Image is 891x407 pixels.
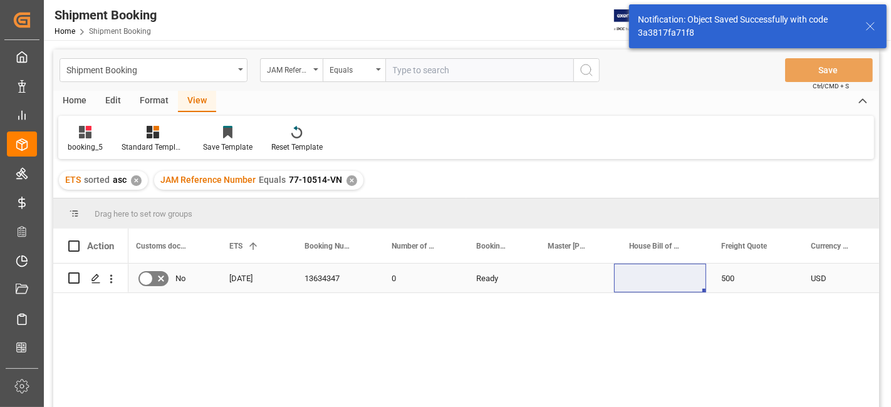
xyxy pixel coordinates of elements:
div: JAM Reference Number [267,61,310,76]
button: open menu [260,58,323,82]
div: Format [130,91,178,112]
a: Home [55,27,75,36]
span: Ctrl/CMD + S [813,81,849,91]
div: Home [53,91,96,112]
div: ✕ [346,175,357,186]
span: Currency (freight quote) [811,242,849,250]
div: Ready [476,264,518,293]
div: View [178,91,216,112]
span: JAM Reference Number [160,175,256,185]
div: Edit [96,91,130,112]
span: 77-10514-VN [289,175,342,185]
span: Customs documents sent to broker [136,242,188,250]
div: [DATE] [214,264,289,292]
span: sorted [84,175,110,185]
div: Press SPACE to select this row. [53,264,128,293]
div: 13634347 [289,264,377,292]
span: Equals [259,175,286,185]
input: Type to search [385,58,573,82]
button: Save [785,58,873,82]
span: Freight Quote [721,242,767,250]
div: Equals [330,61,372,76]
div: 500 [706,264,796,292]
button: open menu [323,58,385,82]
div: USD [796,264,875,292]
div: Reset Template [271,142,323,153]
div: Shipment Booking [55,6,157,24]
div: Action [87,240,114,252]
span: No [175,264,185,293]
span: Master [PERSON_NAME] of Lading Number [548,242,588,250]
div: Standard Templates [122,142,184,153]
button: search button [573,58,600,82]
img: Exertis%20JAM%20-%20Email%20Logo.jpg_1722504956.jpg [614,9,657,31]
span: Number of Containers [392,242,435,250]
span: Booking Number [305,242,350,250]
div: ✕ [131,175,142,186]
span: ETS [229,242,242,250]
div: Notification: Object Saved Successfully with code 3a3817fa71f8 [638,13,853,39]
span: asc [113,175,127,185]
span: Drag here to set row groups [95,209,192,219]
div: Save Template [203,142,253,153]
span: Booking Status [476,242,506,250]
div: 0 [377,264,461,292]
div: Shipment Booking [66,61,234,77]
button: open menu [60,58,247,82]
div: booking_5 [68,142,103,153]
span: House Bill of Lading Number [629,242,680,250]
span: ETS [65,175,81,185]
